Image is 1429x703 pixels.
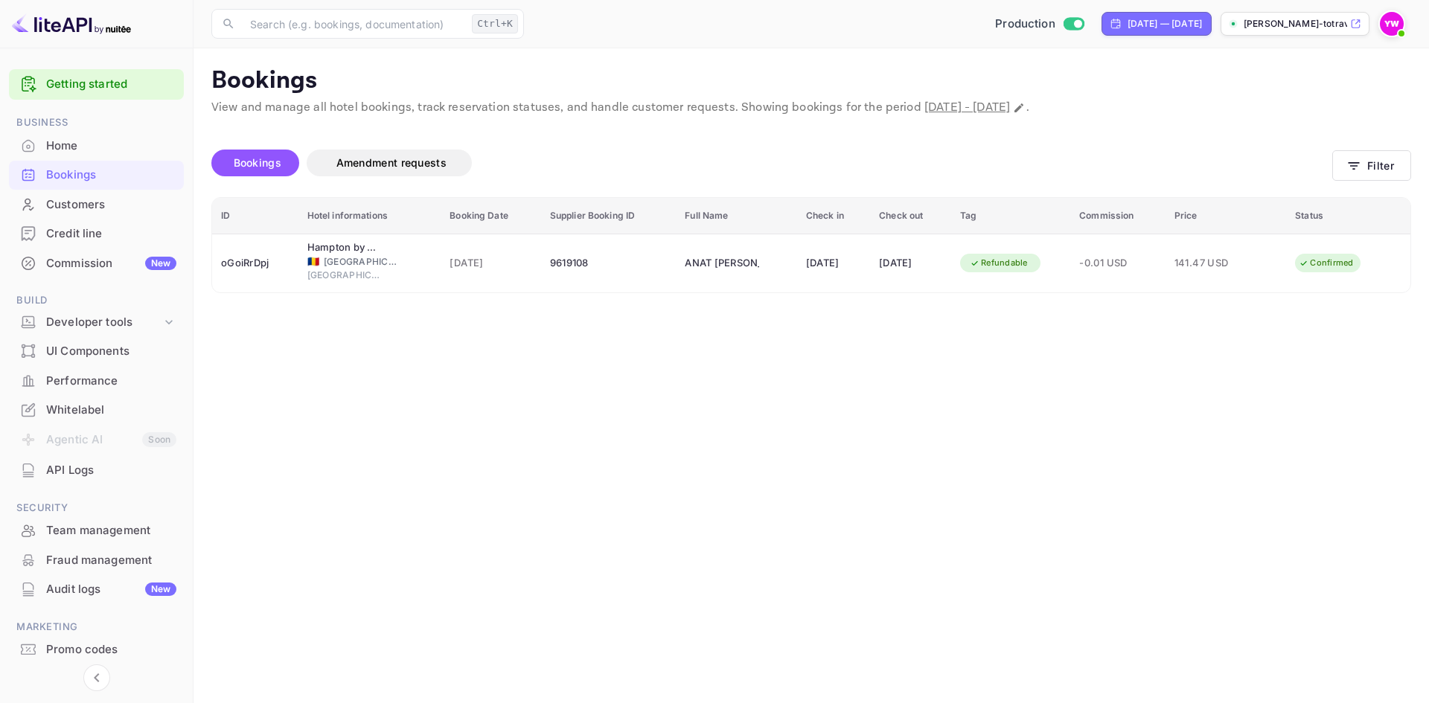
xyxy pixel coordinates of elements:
div: Refundable [960,254,1038,272]
span: Marketing [9,619,184,635]
th: Booking Date [441,198,540,234]
div: New [145,257,176,270]
a: Customers [9,190,184,218]
div: ANAT IDAN MOLAKANDOV [685,251,759,275]
div: Credit line [46,225,176,243]
div: Audit logsNew [9,575,184,604]
div: Getting started [9,69,184,100]
a: Home [9,132,184,159]
div: API Logs [46,462,176,479]
a: Promo codes [9,635,184,663]
div: Ctrl+K [472,14,518,33]
img: Yahav Winkler [1380,12,1404,36]
a: Audit logsNew [9,575,184,603]
span: Business [9,115,184,131]
span: Production [995,16,1055,33]
a: Team management [9,516,184,544]
span: [GEOGRAPHIC_DATA] [307,269,382,282]
div: Performance [46,373,176,390]
div: Fraud management [46,552,176,569]
a: Bookings [9,161,184,188]
div: Fraud management [9,546,184,575]
button: Change date range [1011,100,1026,115]
div: Whitelabel [46,402,176,419]
div: Customers [9,190,184,219]
div: Audit logs [46,581,176,598]
div: account-settings tabs [211,150,1332,176]
a: Whitelabel [9,396,184,423]
button: Collapse navigation [83,664,110,691]
span: 141.47 USD [1174,255,1249,272]
div: Home [46,138,176,155]
span: [DATE] [450,255,531,272]
div: Commission [46,255,176,272]
th: Check out [870,198,951,234]
div: Switch to Sandbox mode [989,16,1090,33]
th: Status [1286,198,1410,234]
div: API Logs [9,456,184,485]
th: Check in [797,198,870,234]
div: UI Components [46,343,176,360]
a: API Logs [9,456,184,484]
th: Full Name [676,198,797,234]
th: Tag [951,198,1070,234]
th: ID [212,198,298,234]
div: UI Components [9,337,184,366]
div: Credit line [9,219,184,248]
div: Home [9,132,184,161]
p: View and manage all hotel bookings, track reservation statuses, and handle customer requests. Sho... [211,99,1411,117]
div: Performance [9,367,184,396]
div: Promo codes [46,641,176,658]
button: Filter [1332,150,1411,181]
div: [DATE] — [DATE] [1128,17,1202,31]
span: [DATE] - [DATE] [924,100,1010,115]
div: Team management [9,516,184,545]
a: UI Components [9,337,184,365]
th: Supplier Booking ID [541,198,677,234]
a: Getting started [46,76,176,93]
a: CommissionNew [9,249,184,277]
span: Security [9,500,184,516]
div: [DATE] [806,251,861,275]
th: Price [1166,198,1287,234]
div: Whitelabel [9,396,184,425]
span: Bookings [234,156,281,169]
p: [PERSON_NAME]-totravel... [1244,17,1347,31]
div: oGoiRrDpj [221,251,290,275]
div: Confirmed [1289,254,1363,272]
a: Performance [9,367,184,394]
span: -0.01 USD [1079,255,1157,272]
div: Hampton by Hilton Cluj-Napoca [307,240,382,255]
span: Build [9,292,184,309]
div: Team management [46,522,176,539]
th: Hotel informations [298,198,441,234]
div: [DATE] [879,251,942,275]
input: Search (e.g. bookings, documentation) [241,9,466,39]
span: [GEOGRAPHIC_DATA] [324,255,398,269]
p: Bookings [211,66,1411,96]
div: Bookings [46,167,176,184]
span: Amendment requests [336,156,447,169]
div: 9619108 [550,251,668,275]
div: Developer tools [46,314,162,331]
a: Credit line [9,219,184,247]
div: CommissionNew [9,249,184,278]
span: Romania [307,257,319,266]
div: Bookings [9,161,184,190]
a: Fraud management [9,546,184,574]
div: Developer tools [9,309,184,336]
table: booking table [212,198,1410,292]
img: LiteAPI logo [12,12,131,36]
th: Commission [1070,198,1166,234]
div: New [145,582,176,596]
div: Promo codes [9,635,184,664]
div: Customers [46,196,176,214]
